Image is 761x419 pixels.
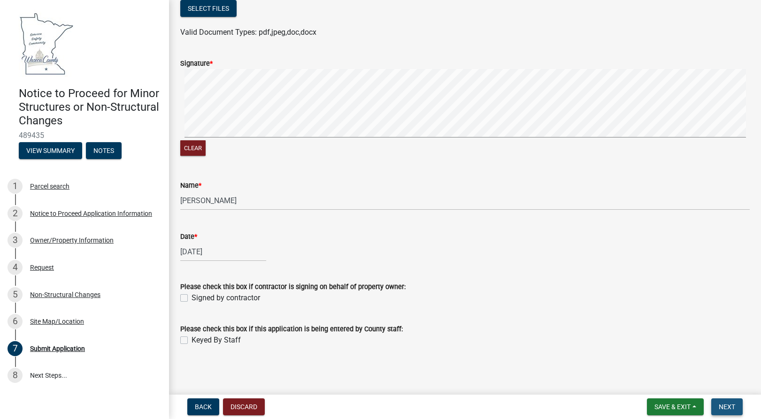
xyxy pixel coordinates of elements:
img: Waseca County, Minnesota [19,10,74,77]
h4: Notice to Proceed for Minor Structures or Non-Structural Changes [19,87,161,127]
div: 3 [8,233,23,248]
span: Save & Exit [654,403,691,411]
div: Parcel search [30,183,69,190]
button: Save & Exit [647,398,704,415]
div: Non-Structural Changes [30,291,100,298]
div: 4 [8,260,23,275]
div: 7 [8,341,23,356]
button: Clear [180,140,206,156]
button: Back [187,398,219,415]
div: 1 [8,179,23,194]
input: mm/dd/yyyy [180,242,266,261]
label: Signature [180,61,213,67]
div: 5 [8,287,23,302]
div: 6 [8,314,23,329]
div: 8 [8,368,23,383]
label: Keyed By Staff [192,335,241,346]
button: Notes [86,142,122,159]
div: Submit Application [30,345,85,352]
wm-modal-confirm: Notes [86,148,122,155]
button: Next [711,398,743,415]
label: Please check this box if contractor is signing on behalf of property owner: [180,284,406,290]
label: Signed by contractor [192,292,260,304]
label: Please check this box if this application is being entered by County staff: [180,326,403,333]
label: Date [180,234,197,240]
button: Discard [223,398,265,415]
div: Request [30,264,54,271]
div: Site Map/Location [30,318,84,325]
wm-modal-confirm: Summary [19,148,82,155]
span: Back [195,403,212,411]
span: 489435 [19,131,150,140]
label: Name [180,183,201,189]
button: View Summary [19,142,82,159]
span: Valid Document Types: pdf,jpeg,doc,docx [180,28,316,37]
div: Notice to Proceed Application Information [30,210,152,217]
span: Next [719,403,735,411]
div: 2 [8,206,23,221]
div: Owner/Property Information [30,237,114,244]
